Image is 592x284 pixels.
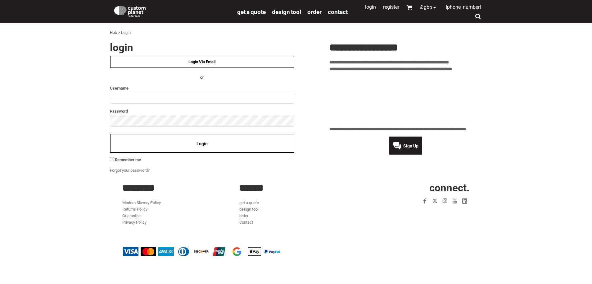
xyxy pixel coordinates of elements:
h2: Login [110,42,294,53]
a: get a quote [239,200,259,205]
img: Visa [123,247,138,256]
a: Guarantee [122,213,141,218]
a: Custom Planet [110,2,234,20]
iframe: Customer reviews powered by Trustpilot [329,76,482,123]
a: Contact [239,220,253,225]
label: Username [110,85,294,92]
span: £ [420,5,424,10]
a: Privacy Policy [122,220,147,225]
span: Login Via Email [188,59,215,64]
img: Diners Club [176,247,192,256]
span: get a quote [237,8,266,16]
a: Login Via Email [110,56,294,68]
img: China UnionPay [211,247,227,256]
label: Password [110,108,294,115]
a: order [239,213,248,218]
h4: OR [110,74,294,81]
a: Forgot your password? [110,168,150,173]
span: order [307,8,322,16]
span: GBP [424,5,432,10]
h2: CONNECT. [356,183,470,193]
a: design tool [239,207,259,212]
a: Login [365,4,376,10]
a: Register [383,4,399,10]
img: Apple Pay [247,247,262,256]
a: get a quote [237,8,266,15]
div: Login [121,30,131,36]
iframe: Customer reviews powered by Trustpilot [384,210,470,217]
a: Returns Policy [122,207,147,212]
a: design tool [272,8,301,15]
a: Contact [328,8,348,15]
span: Contact [328,8,348,16]
span: Remember me [115,157,141,162]
a: Hub [110,30,117,35]
span: design tool [272,8,301,16]
img: Mastercard [141,247,156,256]
span: Login [197,141,208,146]
img: Discover [194,247,209,256]
img: American Express [158,247,174,256]
input: Remember me [110,157,114,161]
span: [PHONE_NUMBER] [446,4,481,10]
img: Google Pay [229,247,245,256]
img: PayPal [264,250,280,254]
img: Custom Planet [113,5,147,17]
span: Sign Up [403,143,418,148]
a: order [307,8,322,15]
a: Modern Slavery Policy [122,200,161,205]
div: > [118,30,120,36]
